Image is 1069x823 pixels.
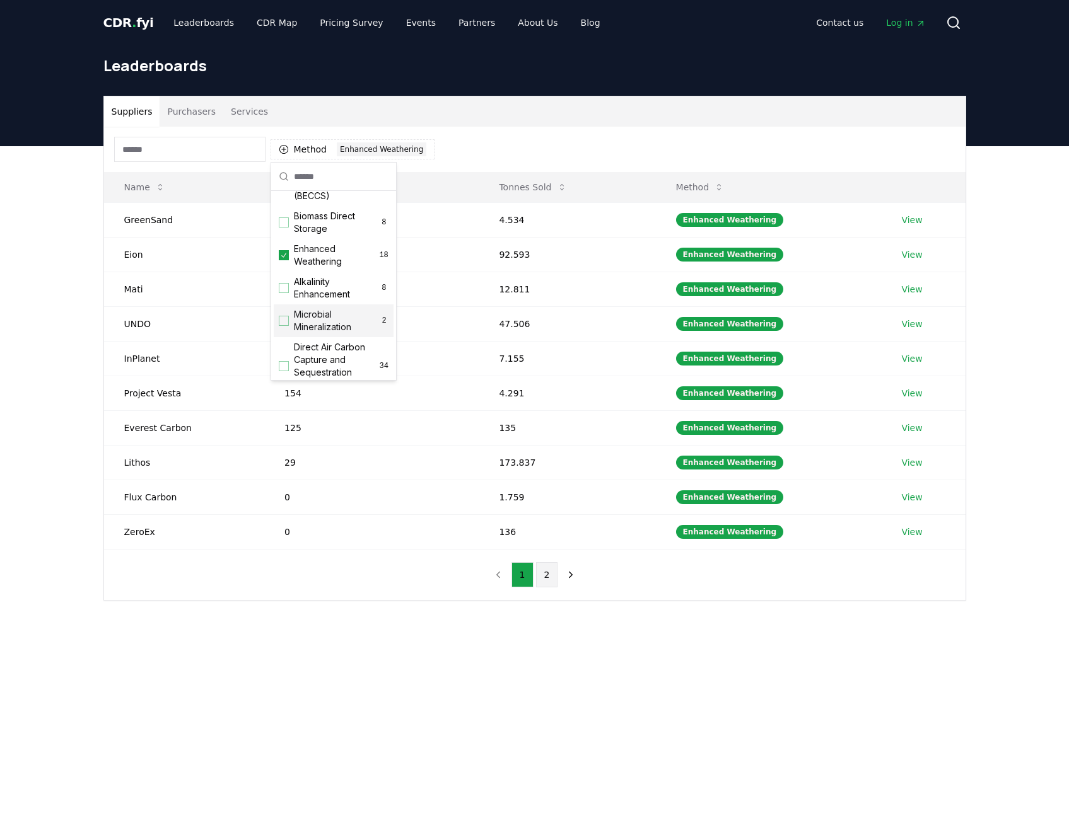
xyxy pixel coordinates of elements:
[380,361,388,371] span: 34
[676,456,784,469] div: Enhanced Weathering
[104,272,265,306] td: Mati
[264,306,479,341] td: 631
[571,11,610,34] a: Blog
[104,96,160,127] button: Suppliers
[103,14,154,32] a: CDR.fyi
[901,456,922,469] a: View
[379,250,388,260] span: 18
[901,491,922,504] a: View
[104,480,265,514] td: Flux Carbon
[264,445,479,480] td: 29
[479,237,655,272] td: 92.593
[104,376,265,410] td: Project Vesta
[479,376,655,410] td: 4.291
[676,213,784,227] div: Enhanced Weathering
[901,214,922,226] a: View
[396,11,446,34] a: Events
[380,217,388,227] span: 8
[806,11,935,34] nav: Main
[247,11,307,34] a: CDR Map
[479,202,655,237] td: 4.534
[448,11,505,34] a: Partners
[901,352,922,365] a: View
[676,525,784,539] div: Enhanced Weathering
[479,272,655,306] td: 12.811
[264,272,479,306] td: 670
[104,202,265,237] td: GreenSand
[104,514,265,549] td: ZeroEx
[901,422,922,434] a: View
[104,445,265,480] td: Lithos
[264,202,479,237] td: 4.200
[264,376,479,410] td: 154
[901,526,922,538] a: View
[901,283,922,296] a: View
[103,55,966,76] h1: Leaderboards
[479,410,655,445] td: 135
[264,341,479,376] td: 237
[666,175,735,200] button: Method
[676,490,784,504] div: Enhanced Weathering
[271,139,435,159] button: MethodEnhanced Weathering
[479,341,655,376] td: 7.155
[876,11,935,34] a: Log in
[511,562,534,587] button: 1
[489,175,576,200] button: Tonnes Sold
[806,11,873,34] a: Contact us
[560,562,581,587] button: next page
[114,175,175,200] button: Name
[104,341,265,376] td: InPlanet
[676,317,784,331] div: Enhanced Weathering
[536,562,558,587] button: 2
[294,243,379,268] span: Enhanced Weathering
[104,410,265,445] td: Everest Carbon
[264,410,479,445] td: 125
[886,16,925,29] span: Log in
[901,248,922,261] a: View
[479,480,655,514] td: 1.759
[104,237,265,272] td: Eion
[901,318,922,330] a: View
[676,352,784,365] div: Enhanced Weathering
[223,96,276,127] button: Services
[264,514,479,549] td: 0
[264,237,479,272] td: 894
[264,480,479,514] td: 0
[294,275,380,301] span: Alkalinity Enhancement
[132,15,136,30] span: .
[676,421,784,435] div: Enhanced Weathering
[676,282,784,296] div: Enhanced Weathering
[160,96,223,127] button: Purchasers
[479,445,655,480] td: 173.837
[337,142,426,156] div: Enhanced Weathering
[676,248,784,262] div: Enhanced Weathering
[294,210,380,235] span: Biomass Direct Storage
[294,341,380,391] span: Direct Air Carbon Capture and Sequestration (DACCS)
[479,306,655,341] td: 47.506
[104,306,265,341] td: UNDO
[380,316,388,326] span: 2
[508,11,568,34] a: About Us
[310,11,393,34] a: Pricing Survey
[676,386,784,400] div: Enhanced Weathering
[163,11,610,34] nav: Main
[163,11,244,34] a: Leaderboards
[103,15,154,30] span: CDR fyi
[294,308,380,333] span: Microbial Mineralization
[901,387,922,400] a: View
[380,283,388,293] span: 8
[479,514,655,549] td: 136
